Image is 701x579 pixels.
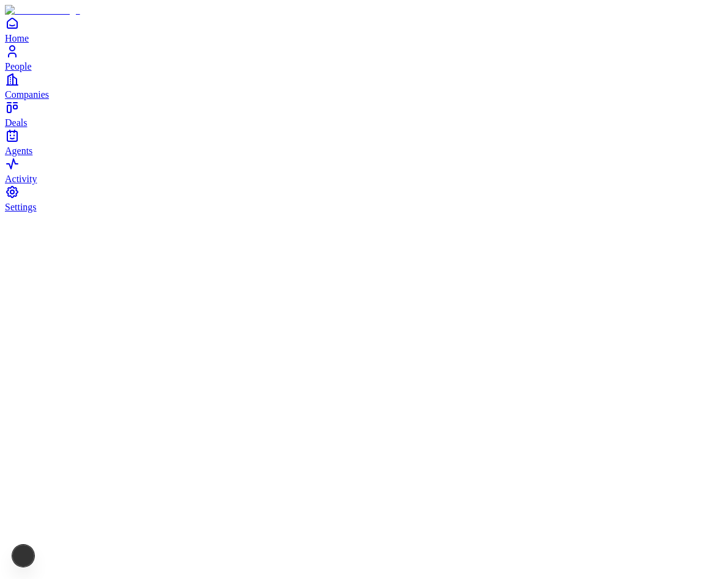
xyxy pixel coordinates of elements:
span: Deals [5,117,27,128]
a: Home [5,16,696,43]
span: People [5,61,32,72]
a: Activity [5,157,696,184]
span: Activity [5,174,37,184]
span: Home [5,33,29,43]
a: Settings [5,185,696,212]
a: People [5,44,696,72]
span: Settings [5,202,37,212]
span: Companies [5,89,49,100]
a: Agents [5,128,696,156]
a: Deals [5,100,696,128]
img: Item Brain Logo [5,5,80,16]
a: Companies [5,72,696,100]
span: Agents [5,146,32,156]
